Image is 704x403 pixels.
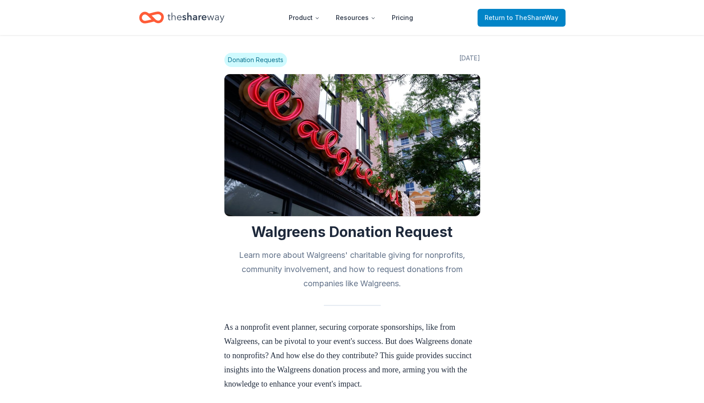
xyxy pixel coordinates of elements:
[282,9,327,27] button: Product
[459,53,480,67] span: [DATE]
[224,74,480,216] img: Image for Walgreens Donation Request
[385,9,420,27] a: Pricing
[282,7,420,28] nav: Main
[507,14,558,21] span: to TheShareWay
[139,7,224,28] a: Home
[485,12,558,23] span: Return
[477,9,565,27] a: Returnto TheShareWay
[329,9,383,27] button: Resources
[224,320,480,391] p: As a nonprofit event planner, securing corporate sponsorships, like from Walgreens, can be pivota...
[224,223,480,241] h1: Walgreens Donation Request
[224,248,480,291] h2: Learn more about Walgreens' charitable giving for nonprofits, community involvement, and how to r...
[224,53,287,67] span: Donation Requests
